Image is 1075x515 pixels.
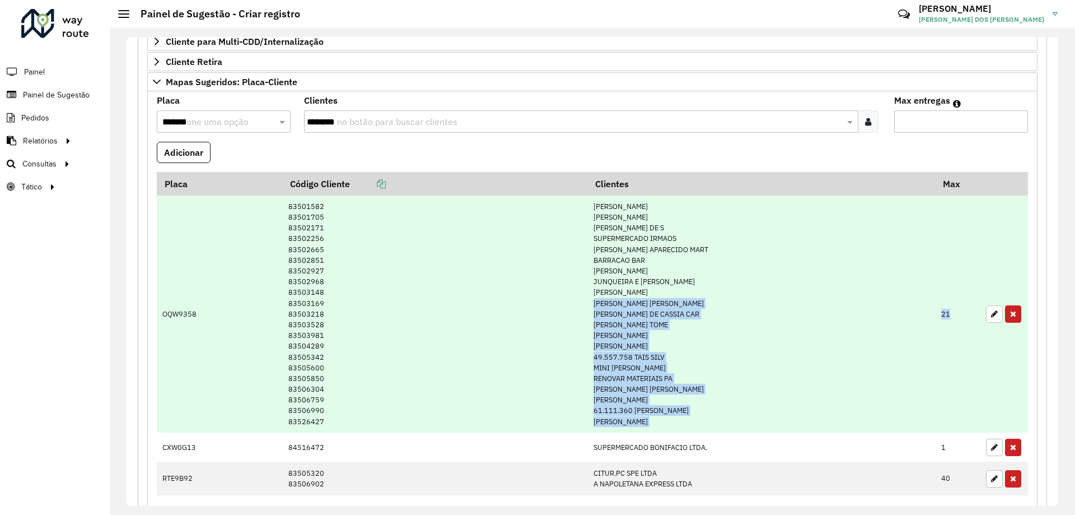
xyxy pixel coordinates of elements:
a: Copiar [350,178,386,189]
label: Placa [157,94,180,107]
span: Tático [21,181,42,193]
em: Máximo de clientes que serão colocados na mesma rota com os clientes informados [953,99,961,108]
a: Contato Rápido [892,2,916,26]
label: Clientes [304,94,338,107]
th: Código Cliente [282,172,587,196]
button: Adicionar [157,142,211,163]
span: Painel [24,66,45,78]
span: Painel de Sugestão [23,89,90,101]
td: 40 [936,462,980,495]
span: Relatórios [23,135,58,147]
td: 84516472 [282,433,587,462]
h2: Painel de Sugestão - Criar registro [129,8,300,20]
span: Mapas Sugeridos: Placa-Cliente [166,77,297,86]
td: [PERSON_NAME] [PERSON_NAME] [PERSON_NAME] DE S SUPERMERCADO IRMAOS [PERSON_NAME] APARECIDO MART B... [587,196,935,433]
span: Cliente Retira [166,57,222,66]
td: 21 [936,196,980,433]
span: Pedidos [21,112,49,124]
span: [PERSON_NAME] DOS [PERSON_NAME] [919,15,1044,25]
label: Max entregas [894,94,950,107]
a: Cliente Retira [147,52,1037,71]
a: Mapas Sugeridos: Placa-Cliente [147,72,1037,91]
th: Clientes [587,172,935,196]
th: Placa [157,172,282,196]
span: Cliente para Multi-CDD/Internalização [166,37,324,46]
a: Cliente para Multi-CDD/Internalização [147,32,1037,51]
td: OQW9358 [157,196,282,433]
h3: [PERSON_NAME] [919,3,1044,14]
th: Max [936,172,980,196]
td: CXW0G13 [157,433,282,462]
td: RTE9B92 [157,462,282,495]
span: Consultas [22,158,57,170]
td: 83501582 83501705 83502171 83502256 83502665 83502851 83502927 83502968 83503148 83503169 8350321... [282,196,587,433]
td: 83505320 83506902 [282,462,587,495]
td: 1 [936,433,980,462]
td: CITUR.PC SPE LTDA A NAPOLETANA EXPRESS LTDA [587,462,935,495]
td: SUPERMERCADO BONIFACIO LTDA. [587,433,935,462]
